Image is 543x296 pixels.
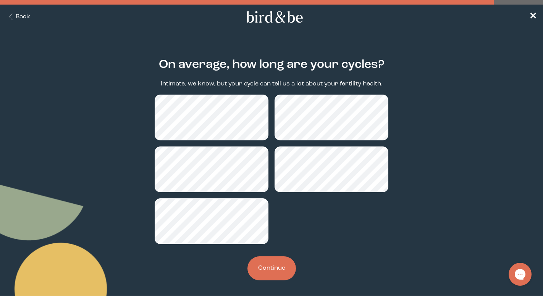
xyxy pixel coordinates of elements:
[247,256,296,280] button: Continue
[505,260,535,288] iframe: Gorgias live chat messenger
[6,13,30,21] button: Back Button
[161,80,383,88] p: Intimate, we know, but your cycle can tell us a lot about your fertility health.
[159,56,385,74] h2: On average, how long are your cycles?
[529,10,537,24] a: ✕
[529,12,537,21] span: ✕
